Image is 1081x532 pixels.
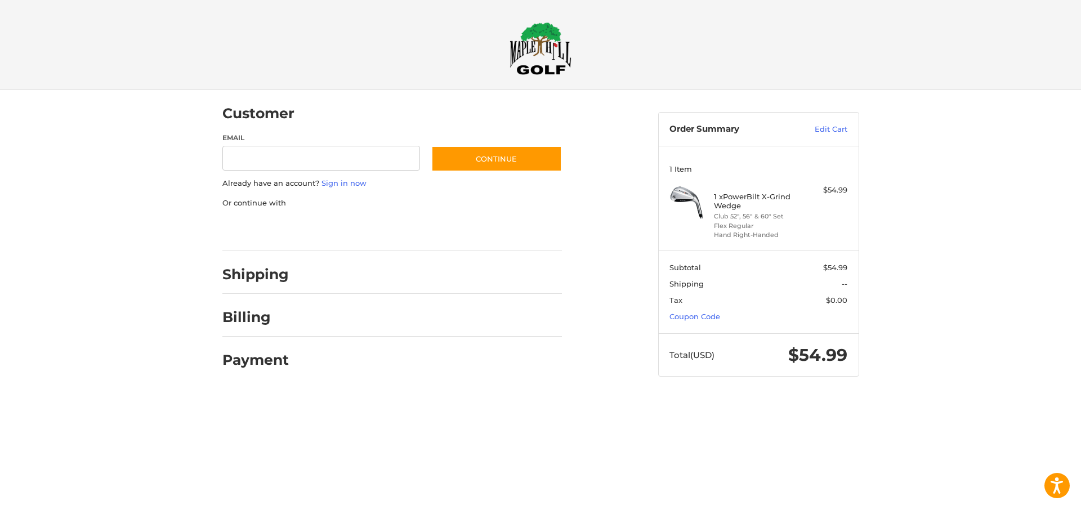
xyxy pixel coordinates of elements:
li: Flex Regular [714,221,800,231]
span: Subtotal [669,263,701,272]
iframe: PayPal-paylater [314,220,399,240]
h2: Payment [222,351,289,369]
span: Shipping [669,279,704,288]
span: $54.99 [788,345,847,365]
li: Hand Right-Handed [714,230,800,240]
button: Continue [431,146,562,172]
p: Already have an account? [222,178,562,189]
span: $0.00 [826,296,847,305]
h2: Customer [222,105,294,122]
label: Email [222,133,421,143]
span: Tax [669,296,682,305]
h2: Billing [222,309,288,326]
a: Coupon Code [669,312,720,321]
iframe: PayPal-venmo [409,220,494,240]
a: Sign in now [321,178,367,187]
div: $54.99 [803,185,847,196]
span: $54.99 [823,263,847,272]
p: Or continue with [222,198,562,209]
span: Total (USD) [669,350,714,360]
li: Club 52°, 56° & 60° Set [714,212,800,221]
iframe: PayPal-paypal [218,220,303,240]
span: -- [842,279,847,288]
a: Edit Cart [790,124,847,135]
h3: 1 Item [669,164,847,173]
h2: Shipping [222,266,289,283]
h4: 1 x PowerBilt X-Grind Wedge [714,192,800,211]
img: Maple Hill Golf [510,22,571,75]
h3: Order Summary [669,124,790,135]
